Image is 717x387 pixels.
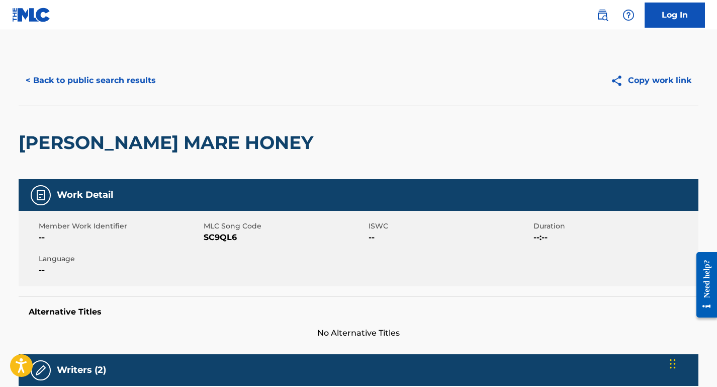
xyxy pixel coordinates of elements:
a: Log In [645,3,705,28]
span: SC9QL6 [204,231,366,244]
img: search [596,9,608,21]
iframe: Resource Center [689,245,717,326]
span: -- [39,231,201,244]
img: Writers [35,364,47,376]
button: < Back to public search results [19,68,163,93]
span: --:-- [533,231,696,244]
img: MLC Logo [12,8,51,22]
span: -- [39,264,201,276]
span: Language [39,254,201,264]
img: Copy work link [610,74,628,87]
span: No Alternative Titles [19,327,698,339]
h5: Alternative Titles [29,307,688,317]
span: ISWC [369,221,531,231]
div: Help [618,5,639,25]
span: MLC Song Code [204,221,366,231]
h5: Work Detail [57,189,113,201]
button: Copy work link [603,68,698,93]
h2: [PERSON_NAME] MARE HONEY [19,131,318,154]
a: Public Search [592,5,612,25]
img: Work Detail [35,189,47,201]
img: help [622,9,635,21]
span: Duration [533,221,696,231]
span: -- [369,231,531,244]
span: Member Work Identifier [39,221,201,231]
h5: Writers (2) [57,364,106,376]
iframe: Chat Widget [667,339,717,387]
div: Drag [670,349,676,379]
